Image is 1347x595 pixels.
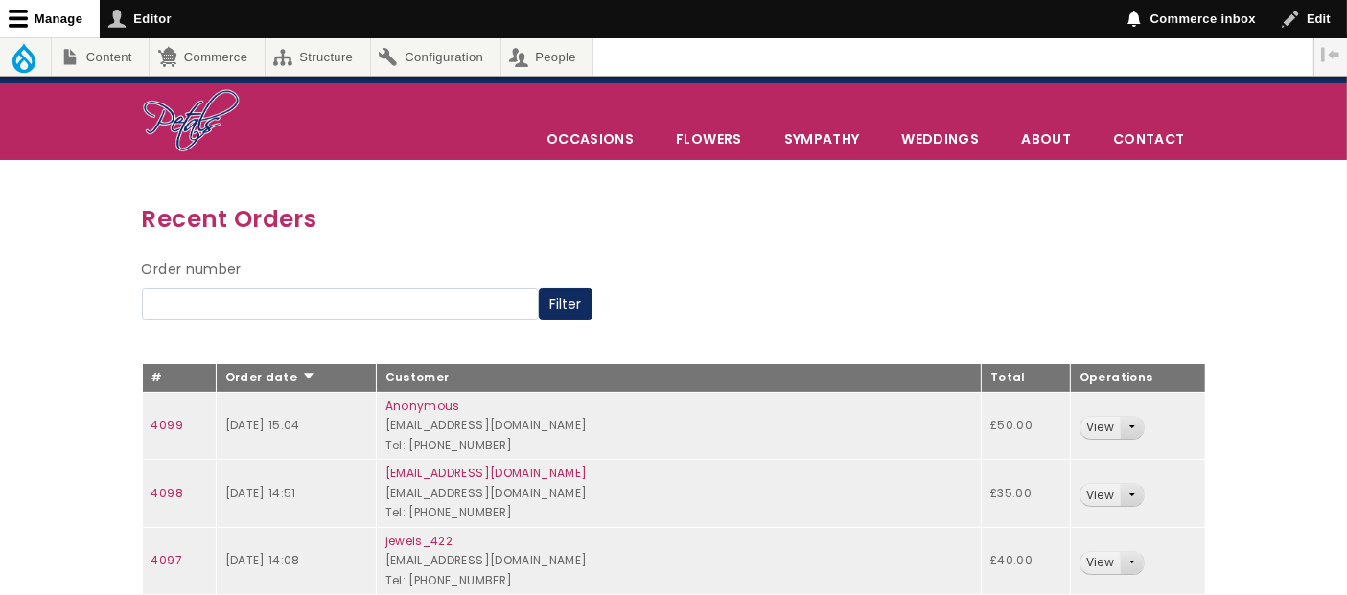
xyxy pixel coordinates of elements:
[385,465,588,481] a: [EMAIL_ADDRESS][DOMAIN_NAME]
[225,417,300,433] time: [DATE] 15:04
[982,364,1071,393] th: Total
[1080,484,1120,506] a: View
[376,460,981,528] td: [EMAIL_ADDRESS][DOMAIN_NAME] Tel: [PHONE_NUMBER]
[52,38,149,76] a: Content
[881,119,999,159] span: Weddings
[151,485,183,501] a: 4098
[539,288,592,321] button: Filter
[982,460,1071,528] td: £35.00
[656,119,761,159] a: Flowers
[982,527,1071,595] td: £40.00
[225,552,300,568] time: [DATE] 14:08
[376,392,981,460] td: [EMAIL_ADDRESS][DOMAIN_NAME] Tel: [PHONE_NUMBER]
[501,38,593,76] a: People
[1080,417,1120,439] a: View
[385,533,453,549] a: jewels_422
[526,119,654,159] span: Occasions
[151,552,182,568] a: 4097
[1314,38,1347,71] button: Vertical orientation
[225,485,296,501] time: [DATE] 14:51
[764,119,880,159] a: Sympathy
[1080,552,1120,574] a: View
[376,527,981,595] td: [EMAIL_ADDRESS][DOMAIN_NAME] Tel: [PHONE_NUMBER]
[1001,119,1091,159] a: About
[1093,119,1204,159] a: Contact
[151,417,183,433] a: 4099
[385,398,460,414] a: Anonymous
[142,88,241,155] img: Home
[982,392,1071,460] td: £50.00
[376,364,981,393] th: Customer
[1070,364,1205,393] th: Operations
[371,38,500,76] a: Configuration
[142,364,216,393] th: #
[225,369,316,385] a: Order date
[266,38,370,76] a: Structure
[142,259,242,282] label: Order number
[142,200,1206,238] h3: Recent Orders
[150,38,264,76] a: Commerce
